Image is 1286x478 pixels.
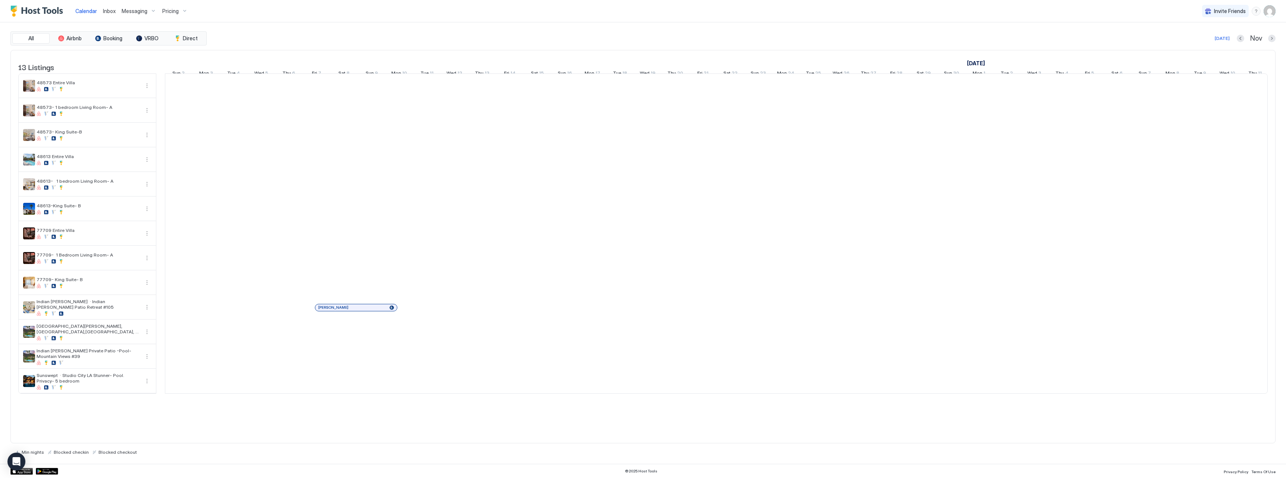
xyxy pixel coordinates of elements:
[651,70,655,78] span: 19
[143,155,151,164] button: More options
[567,70,572,78] span: 16
[1251,469,1276,474] span: Terms Of Use
[265,70,268,78] span: 5
[485,70,489,78] span: 13
[54,449,89,455] span: Blocked checkin
[917,70,924,78] span: Sat
[622,70,627,78] span: 18
[144,35,159,42] span: VRBO
[1038,70,1041,78] span: 3
[37,80,140,85] span: 48573 Entire Villa
[1192,69,1208,79] a: December 9, 2025
[318,305,348,310] span: [PERSON_NAME]
[1251,467,1276,475] a: Terms Of Use
[529,69,546,79] a: November 15, 2025
[103,35,122,42] span: Booking
[447,70,456,78] span: Wed
[1250,34,1262,43] span: Nov
[558,70,566,78] span: Sun
[1110,69,1124,79] a: December 6, 2025
[751,70,759,78] span: Sun
[143,229,151,238] div: menu
[667,70,676,78] span: Thu
[143,327,151,336] button: More options
[210,70,213,78] span: 3
[775,69,796,79] a: November 24, 2025
[1268,35,1276,42] button: Next month
[143,254,151,262] div: menu
[890,70,895,78] span: Fri
[143,106,151,115] button: More options
[23,178,35,190] div: listing image
[37,104,140,110] span: 48573- 1 bedroom Living Room- A
[143,352,151,361] button: More options
[37,178,140,184] span: 48613- 1 bedroom Living Room- A
[37,277,140,282] span: 77709- King Suite- B
[337,69,351,79] a: November 8, 2025
[253,69,270,79] a: November 5, 2025
[831,69,851,79] a: November 26, 2025
[1139,70,1147,78] span: Sun
[143,81,151,90] button: More options
[162,8,179,15] span: Pricing
[168,33,205,44] button: Direct
[10,468,33,475] div: App Store
[103,8,116,14] span: Inbox
[37,203,140,208] span: 48613-King Suite- B
[638,69,657,79] a: November 19, 2025
[143,106,151,115] div: menu
[143,327,151,336] div: menu
[925,70,931,78] span: 29
[402,70,407,78] span: 10
[1246,69,1264,79] a: December 11, 2025
[613,70,621,78] span: Tue
[1001,70,1009,78] span: Tue
[457,70,462,78] span: 12
[504,70,509,78] span: Fri
[897,70,902,78] span: 28
[695,69,710,79] a: November 21, 2025
[183,35,198,42] span: Direct
[1137,69,1153,79] a: December 7, 2025
[37,323,140,334] span: [GEOGRAPHIC_DATA][PERSON_NAME], [GEOGRAPHIC_DATA],[GEOGRAPHIC_DATA], Fire pit #37
[10,6,66,17] a: Host Tools Logo
[697,70,703,78] span: Fri
[1164,69,1181,79] a: December 8, 2025
[732,70,738,78] span: 22
[1120,70,1123,78] span: 6
[1220,70,1229,78] span: Wed
[23,301,35,313] div: listing image
[37,227,140,233] span: 77709 Entire Villa
[749,69,768,79] a: November 23, 2025
[475,70,484,78] span: Thu
[143,254,151,262] button: More options
[23,129,35,141] div: listing image
[36,468,58,475] a: Google Play Store
[1026,69,1043,79] a: December 3, 2025
[1111,70,1118,78] span: Sat
[292,70,295,78] span: 6
[143,377,151,386] div: menu
[143,155,151,164] div: menu
[103,7,116,15] a: Inbox
[971,69,987,79] a: December 1, 2025
[722,69,739,79] a: November 22, 2025
[37,129,140,135] span: 48573- King Suite-B
[611,69,629,79] a: November 18, 2025
[37,154,140,159] span: 48613 Entire Villa
[391,70,401,78] span: Mon
[815,70,821,78] span: 25
[1203,70,1206,78] span: 9
[677,70,683,78] span: 20
[585,70,594,78] span: Mon
[420,70,429,78] span: Tue
[788,70,794,78] span: 24
[502,69,517,79] a: November 14, 2025
[23,252,35,264] div: listing image
[1055,70,1064,78] span: Thu
[1214,34,1231,43] button: [DATE]
[199,70,209,78] span: Mon
[98,449,137,455] span: Blocked checkout
[23,277,35,289] div: listing image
